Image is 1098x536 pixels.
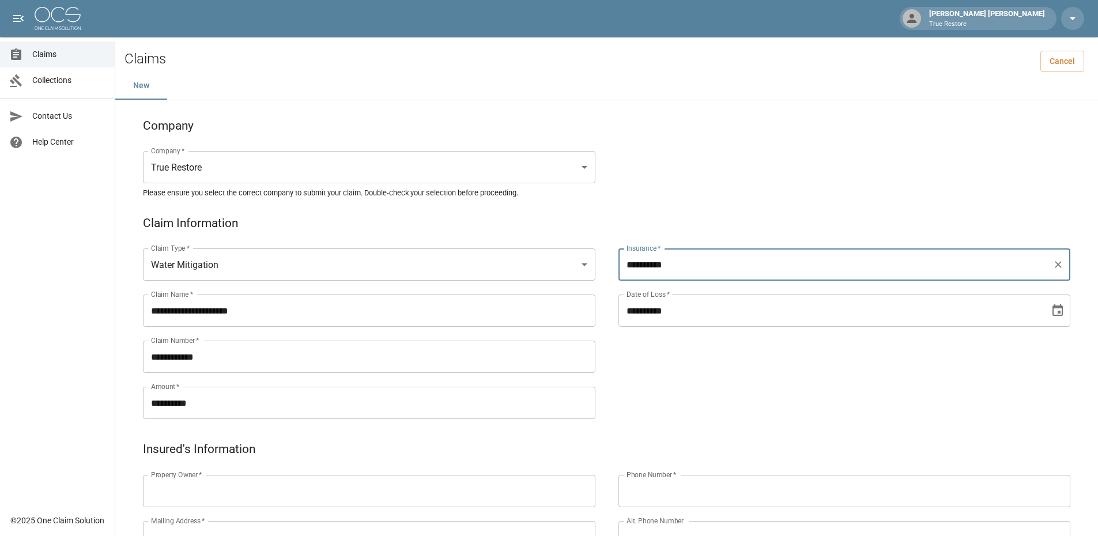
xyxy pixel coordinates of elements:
span: Collections [32,74,105,86]
a: Cancel [1040,51,1084,72]
button: New [115,72,167,100]
span: Help Center [32,136,105,148]
div: [PERSON_NAME] [PERSON_NAME] [925,8,1050,29]
label: Mailing Address [151,516,205,526]
h5: Please ensure you select the correct company to submit your claim. Double-check your selection be... [143,188,1070,198]
label: Alt. Phone Number [627,516,684,526]
h2: Claims [124,51,166,67]
button: Choose date [1046,299,1069,322]
span: Claims [32,48,105,61]
button: open drawer [7,7,30,30]
p: True Restore [929,20,1045,29]
div: Water Mitigation [143,248,595,281]
span: Contact Us [32,110,105,122]
label: Claim Name [151,289,193,299]
label: Claim Number [151,335,199,345]
label: Phone Number [627,470,676,480]
label: Claim Type [151,243,190,253]
label: Company [151,146,185,156]
label: Amount [151,382,180,391]
label: Date of Loss [627,289,670,299]
div: dynamic tabs [115,72,1098,100]
div: © 2025 One Claim Solution [10,515,104,526]
img: ocs-logo-white-transparent.png [35,7,81,30]
div: True Restore [143,151,595,183]
label: Insurance [627,243,661,253]
button: Clear [1050,256,1066,273]
label: Property Owner [151,470,202,480]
